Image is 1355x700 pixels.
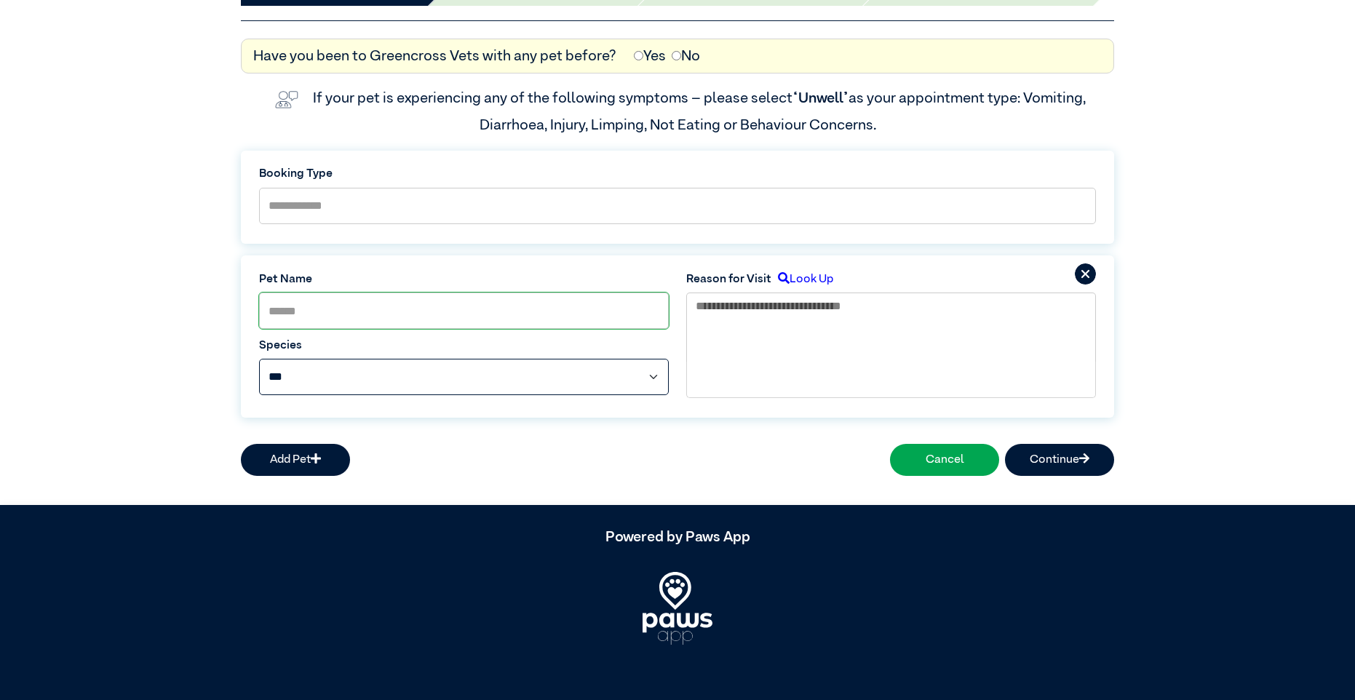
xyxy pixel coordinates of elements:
[241,528,1114,546] h5: Powered by Paws App
[259,165,1096,183] label: Booking Type
[792,91,849,106] span: “Unwell”
[269,85,304,114] img: vet
[253,45,616,67] label: Have you been to Greencross Vets with any pet before?
[634,51,643,60] input: Yes
[241,444,350,476] button: Add Pet
[634,45,666,67] label: Yes
[259,337,669,354] label: Species
[890,444,999,476] button: Cancel
[643,572,712,645] img: PawsApp
[686,271,771,288] label: Reason for Visit
[672,51,681,60] input: No
[672,45,700,67] label: No
[259,271,669,288] label: Pet Name
[1005,444,1114,476] button: Continue
[771,271,833,288] label: Look Up
[313,91,1089,132] label: If your pet is experiencing any of the following symptoms – please select as your appointment typ...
